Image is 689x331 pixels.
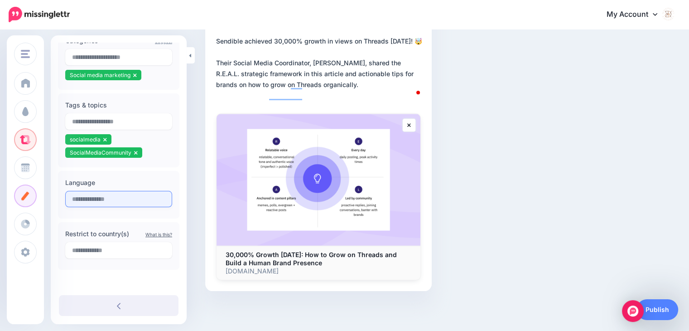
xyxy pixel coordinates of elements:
div: Sendible achieved 30,000% growth in views on Threads [DATE]! 🤯 Their Social Media Coordinator, [P... [216,36,424,90]
textarea: To enrich screen reader interactions, please activate Accessibility in Grammarly extension settings [216,36,424,101]
img: menu.png [21,50,30,58]
img: Missinglettr [9,7,70,22]
a: Publish [636,299,678,320]
label: Language [65,177,172,188]
label: Tags & topics [65,100,172,111]
div: Open Intercom Messenger [622,300,644,322]
span: SocialMediaCommunity [70,149,131,156]
a: My Account [597,4,675,26]
a: What is this? [145,232,172,237]
span: socialmedia [70,136,101,143]
img: 30,000% Growth in 3 Months: How to Grow on Threads and Build a Human Brand Presence [217,114,420,245]
span: Social media marketing [70,72,130,78]
label: Restrict to country(s) [65,229,172,239]
b: 30,000% Growth [DATE]: How to Grow on Threads and Build a Human Brand Presence [226,251,397,267]
p: [DOMAIN_NAME] [226,267,411,275]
